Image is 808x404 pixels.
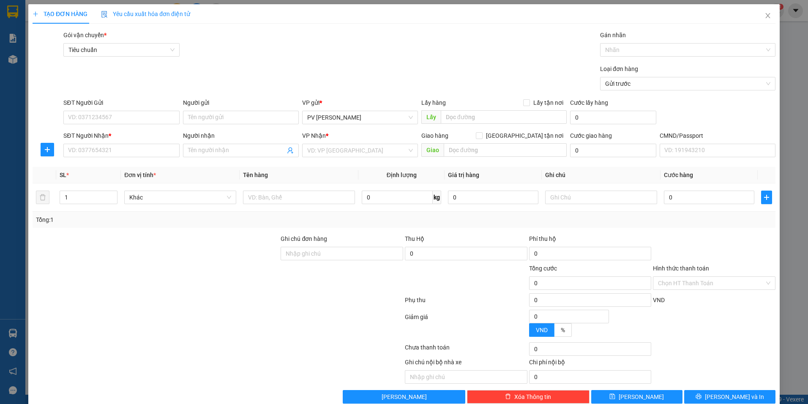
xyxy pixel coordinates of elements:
span: Lấy hàng [421,99,446,106]
input: VD: Bàn, Ghế [243,191,355,204]
div: Chi phí nội bộ [529,358,652,370]
div: SĐT Người Gửi [63,98,179,107]
img: icon [101,11,108,18]
span: Lấy tận nơi [530,98,567,107]
div: Chưa thanh toán [404,343,528,358]
span: Tổng cước [529,265,557,272]
label: Cước lấy hàng [570,99,608,106]
span: [PERSON_NAME] [619,392,664,401]
input: Cước lấy hàng [570,111,656,124]
span: VP Nhận [302,132,326,139]
div: Người nhận [183,131,298,140]
div: Phí thu hộ [529,234,652,247]
label: Hình thức thanh toán [653,265,709,272]
button: deleteXóa Thông tin [467,390,590,404]
span: Giá trị hàng [448,172,479,178]
div: Ghi chú nội bộ nhà xe [405,358,527,370]
span: close [764,12,771,19]
div: Người gửi [183,98,298,107]
span: Tiêu chuẩn [68,44,174,56]
button: plus [41,143,54,156]
input: Dọc đường [441,110,567,124]
label: Ghi chú đơn hàng [281,235,327,242]
input: 0 [448,191,538,204]
span: TẠO ĐƠN HÀNG [33,11,87,17]
span: [PERSON_NAME] và In [705,392,764,401]
div: Tổng: 1 [36,215,312,224]
span: Gửi trước [605,77,770,90]
span: PV Nam Đong [307,111,413,124]
button: save[PERSON_NAME] [591,390,682,404]
span: VND [653,297,665,303]
span: Yêu cầu xuất hóa đơn điện tử [101,11,190,17]
div: CMND/Passport [660,131,775,140]
span: plus [33,11,38,17]
th: Ghi chú [542,167,661,183]
span: % [561,327,565,333]
button: delete [36,191,49,204]
span: Khác [129,191,231,204]
span: plus [762,194,772,201]
span: delete [505,393,511,400]
button: Close [756,4,780,28]
span: printer [696,393,702,400]
div: Giảm giá [404,312,528,341]
span: Tên hàng [243,172,268,178]
span: SL [60,172,66,178]
span: Cước hàng [664,172,693,178]
span: Gói vận chuyển [63,32,106,38]
span: Giao [421,143,444,157]
span: Thu Hộ [405,235,424,242]
span: Định lượng [387,172,417,178]
span: kg [433,191,441,204]
button: [PERSON_NAME] [343,390,465,404]
span: Đơn vị tính [124,172,156,178]
label: Loại đơn hàng [600,66,638,72]
span: plus [41,146,54,153]
input: Ghi chú đơn hàng [281,247,403,260]
span: user-add [287,147,294,154]
span: [GEOGRAPHIC_DATA] tận nơi [483,131,567,140]
label: Gán nhãn [600,32,626,38]
input: Dọc đường [444,143,567,157]
button: printer[PERSON_NAME] và In [684,390,775,404]
input: Cước giao hàng [570,144,656,157]
div: VP gửi [302,98,418,107]
div: SĐT Người Nhận [63,131,179,140]
span: Xóa Thông tin [514,392,551,401]
span: save [609,393,615,400]
span: Lấy [421,110,441,124]
span: VND [536,327,548,333]
input: Ghi Chú [545,191,657,204]
button: plus [761,191,772,204]
span: Giao hàng [421,132,448,139]
input: Nhập ghi chú [405,370,527,384]
div: Phụ thu [404,295,528,310]
label: Cước giao hàng [570,132,612,139]
span: [PERSON_NAME] [382,392,427,401]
